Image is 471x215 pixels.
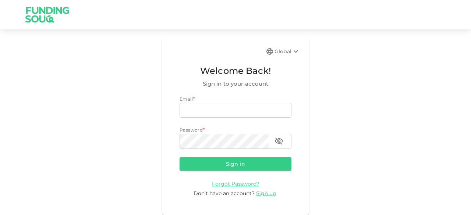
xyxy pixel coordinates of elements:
[256,190,276,197] span: Sign up
[180,134,269,148] input: password
[180,157,291,171] button: Sign in
[212,180,259,187] a: Forgot Password?
[180,64,291,78] span: Welcome Back!
[180,103,291,118] input: email
[194,190,255,197] span: Don’t have an account?
[212,180,259,187] span: Forgot Password?
[180,79,291,88] span: Sign in to your account
[180,96,193,102] span: Email
[180,127,203,133] span: Password
[275,47,300,56] div: Global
